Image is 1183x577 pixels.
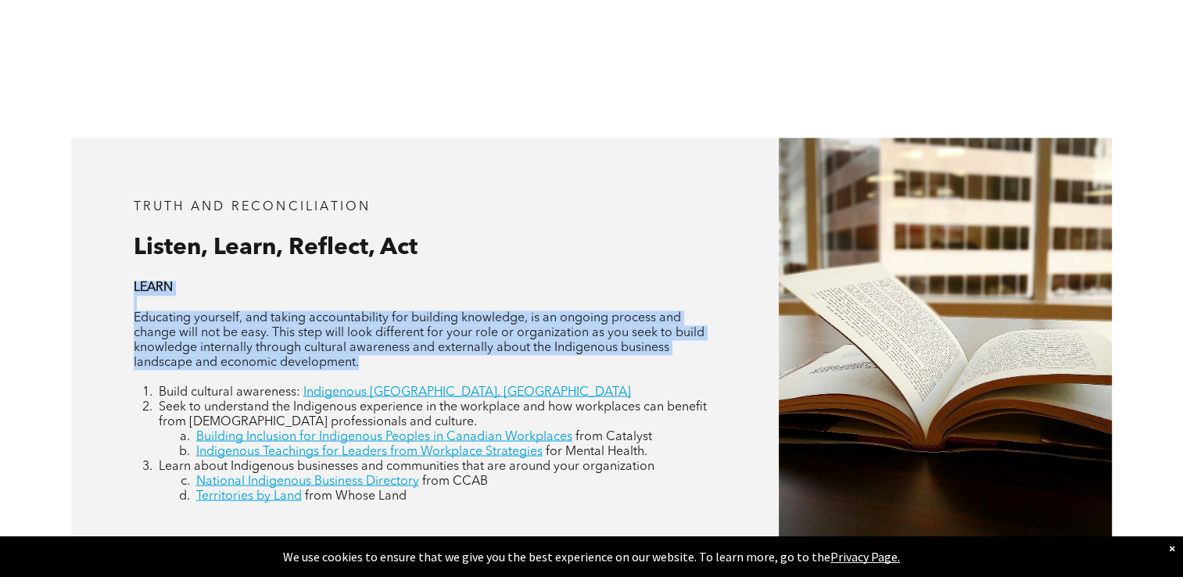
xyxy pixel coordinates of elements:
[196,475,419,487] a: National Indigenous Business Directory
[546,445,647,457] span: for Mental Health.
[134,236,418,260] span: Listen, Learn, Reflect, Act
[303,385,631,398] a: Indigenous [GEOGRAPHIC_DATA], [GEOGRAPHIC_DATA]
[159,400,707,428] span: Seek to understand the Indigenous experience in the workplace and how workplaces can benefit from...
[196,445,543,457] a: Indigenous Teachings for Leaders from Workplace Strategies
[159,385,300,398] span: Build cultural awareness:
[196,489,302,502] a: Territories by Land
[134,311,704,368] span: Educating yourself, and taking accountability for building knowledge, is an ongoing process and c...
[159,460,654,472] span: Learn about Indigenous businesses and communities that are around your organization
[196,430,572,443] a: Building Inclusion for Indigenous Peoples in Canadian Workplaces
[575,430,652,443] span: from Catalyst
[1169,540,1175,556] div: Dismiss notification
[422,475,488,487] span: from CCAB
[305,489,407,502] span: from Whose Land
[134,281,173,294] strong: LEARN
[134,201,371,213] span: Truth and Reconciliation
[830,549,900,564] a: Privacy Page.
